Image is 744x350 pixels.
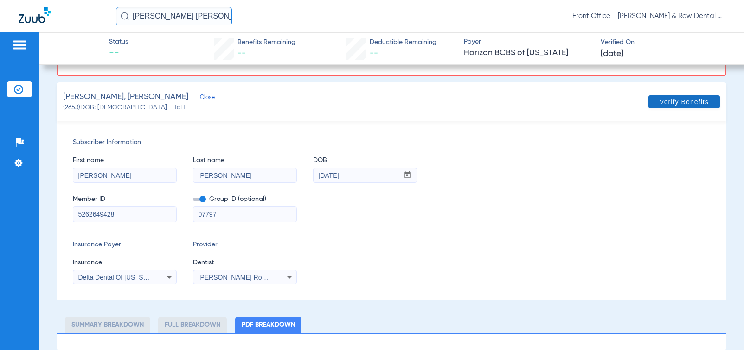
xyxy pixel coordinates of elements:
span: -- [237,49,246,57]
span: Group ID (optional) [193,194,297,204]
span: Provider [193,240,297,250]
span: [DATE] [601,48,623,60]
span: Payer [464,37,592,47]
iframe: Chat Widget [698,306,744,350]
span: Benefits Remaining [237,37,295,47]
span: Horizon BCBS of [US_STATE] [464,47,592,59]
span: Subscriber Information [73,137,710,147]
span: Deductible Remaining [370,37,436,47]
button: Open calendar [399,168,417,183]
li: Full Breakdown [158,317,227,333]
span: Dentist [193,258,297,268]
span: Front Office - [PERSON_NAME] & Row Dental Group [572,12,725,21]
span: DOB [313,156,417,165]
span: [PERSON_NAME] Row Dds 1073037396 [199,274,318,281]
span: Member ID [73,194,177,204]
span: Verify Benefits [660,98,709,106]
span: Insurance Payer [73,240,177,250]
span: Status [109,37,128,47]
span: Close [200,94,208,103]
img: Search Icon [121,12,129,20]
img: Zuub Logo [19,7,51,23]
span: Insurance [73,258,177,268]
span: Verified On [601,37,729,47]
span: -- [109,47,128,60]
li: PDF Breakdown [235,317,301,333]
input: Search for patients [116,7,232,25]
span: Last name [193,156,297,165]
span: [PERSON_NAME], [PERSON_NAME] [63,91,188,103]
img: hamburger-icon [12,39,27,50]
span: -- [370,49,378,57]
span: First name [73,156,177,165]
li: Summary Breakdown [65,317,150,333]
span: Delta Dental Of [US_STATE] [78,274,161,281]
span: (2653) DOB: [DEMOGRAPHIC_DATA] - HoH [63,103,185,112]
button: Verify Benefits [648,95,720,108]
